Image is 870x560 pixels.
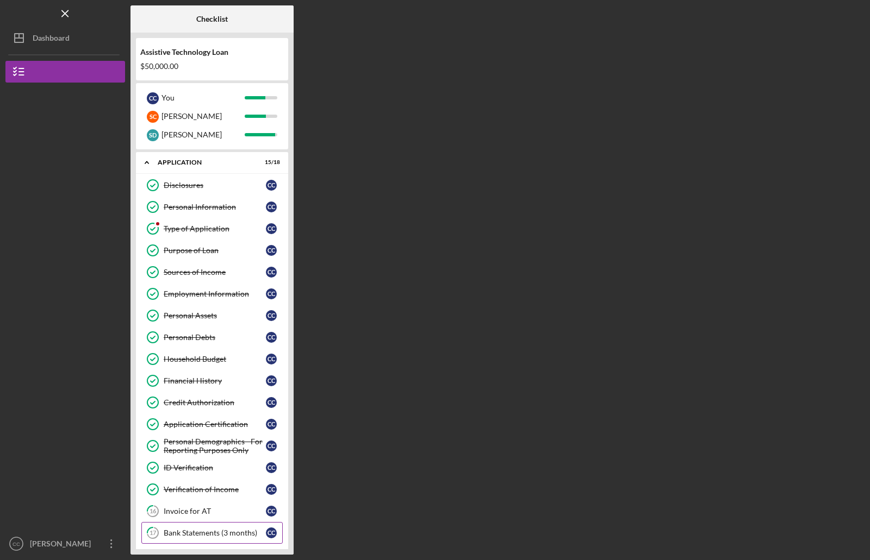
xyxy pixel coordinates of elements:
tspan: 17 [150,530,157,537]
a: Employment InformationCC [141,283,283,305]
a: Household BudgetCC [141,348,283,370]
div: Verification of Income [164,485,266,494]
div: C C [266,245,277,256]
div: C C [266,375,277,386]
div: Application Certification [164,420,266,429]
div: C C [266,462,277,473]
div: Personal Information [164,203,266,211]
div: Bank Statements (3 months) [164,528,266,537]
div: Household Budget [164,355,266,363]
div: C C [266,397,277,408]
a: Application CertificationCC [141,413,283,435]
div: C C [266,484,277,495]
div: C C [266,354,277,364]
div: Sources of Income [164,268,266,276]
div: Personal Demographics - For Reporting Purposes Only [164,437,266,455]
div: C C [266,441,277,451]
div: Assistive Technology Loan [140,48,284,56]
a: ID VerificationCC [141,457,283,479]
a: Personal DebtsCC [141,326,283,348]
div: Credit Authorization [164,398,266,407]
div: [PERSON_NAME] [27,533,98,557]
div: 15 / 18 [260,159,280,166]
div: C C [266,527,277,538]
div: Application [158,159,253,166]
div: S D [147,129,159,141]
a: Financial HistoryCC [141,370,283,392]
div: [PERSON_NAME] [161,125,245,144]
div: C C [266,310,277,321]
div: C C [266,223,277,234]
div: Purpose of Loan [164,246,266,255]
div: C C [266,332,277,343]
div: Personal Assets [164,311,266,320]
div: Personal Debts [164,333,266,342]
div: [PERSON_NAME] [161,107,245,125]
a: Purpose of LoanCC [141,240,283,261]
div: Invoice for AT [164,507,266,515]
div: Disclosures [164,181,266,190]
a: Type of ApplicationCC [141,218,283,240]
a: DisclosuresCC [141,174,283,196]
a: Personal Demographics - For Reporting Purposes OnlyCC [141,435,283,457]
div: ID Verification [164,463,266,472]
div: Type of Application [164,224,266,233]
a: Personal AssetsCC [141,305,283,326]
b: Checklist [196,15,228,23]
div: C C [266,180,277,191]
button: Dashboard [5,27,125,49]
tspan: 16 [150,508,157,515]
div: $50,000.00 [140,62,284,71]
a: Verification of IncomeCC [141,479,283,500]
div: Dashboard [33,27,70,52]
a: Sources of IncomeCC [141,261,283,283]
div: C C [266,419,277,430]
div: C C [266,202,277,212]
div: C C [266,288,277,299]
button: CC[PERSON_NAME] [5,533,125,555]
a: Credit AuthorizationCC [141,392,283,413]
div: Employment Information [164,290,266,298]
div: S C [147,111,159,123]
a: Personal InformationCC [141,196,283,218]
a: 16Invoice for ATCC [141,500,283,522]
div: C C [266,267,277,278]
text: CC [13,541,20,547]
div: C C [266,506,277,517]
a: 17Bank Statements (3 months)CC [141,522,283,544]
div: C C [147,92,159,104]
div: Financial History [164,376,266,385]
div: You [161,89,245,107]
